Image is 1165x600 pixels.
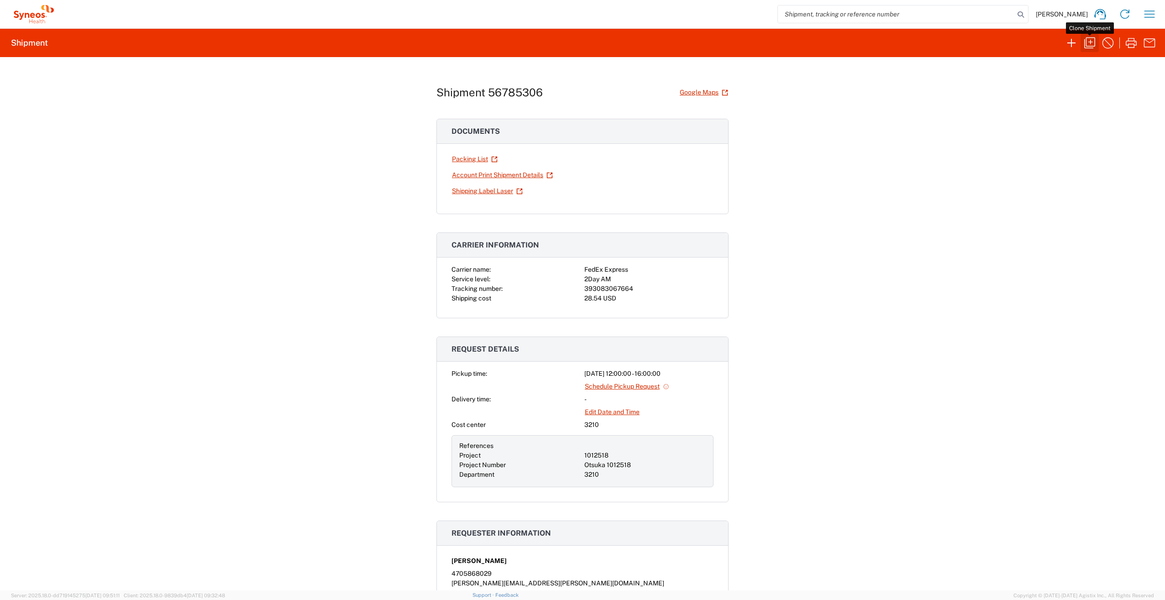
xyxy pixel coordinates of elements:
[451,275,490,283] span: Service level:
[584,395,714,404] div: -
[584,379,670,395] a: Schedule Pickup Request
[584,284,714,294] div: 393083067664
[451,241,539,249] span: Carrier information
[451,421,486,428] span: Cost center
[451,183,523,199] a: Shipping Label Laser
[1013,591,1154,600] span: Copyright © [DATE]-[DATE] Agistix Inc., All Rights Reserved
[679,84,729,100] a: Google Maps
[85,593,120,598] span: [DATE] 09:51:11
[459,460,581,470] div: Project Number
[451,266,491,273] span: Carrier name:
[778,5,1014,23] input: Shipment, tracking or reference number
[459,470,581,479] div: Department
[1036,10,1088,18] span: [PERSON_NAME]
[451,395,491,403] span: Delivery time:
[451,127,500,136] span: Documents
[584,265,714,274] div: FedEx Express
[451,167,553,183] a: Account Print Shipment Details
[584,451,706,460] div: 1012518
[124,593,225,598] span: Client: 2025.18.0-9839db4
[451,295,491,302] span: Shipping cost
[584,369,714,379] div: [DATE] 12:00:00 - 16:00:00
[584,294,714,303] div: 28.54 USD
[451,579,714,588] div: [PERSON_NAME][EMAIL_ADDRESS][PERSON_NAME][DOMAIN_NAME]
[495,592,519,598] a: Feedback
[451,556,507,566] span: [PERSON_NAME]
[472,592,495,598] a: Support
[11,593,120,598] span: Server: 2025.18.0-dd719145275
[451,285,503,292] span: Tracking number:
[451,151,498,167] a: Packing List
[459,451,581,460] div: Project
[584,470,706,479] div: 3210
[459,442,493,449] span: References
[11,37,48,48] h2: Shipment
[584,274,714,284] div: 2Day AM
[584,404,640,420] a: Edit Date and Time
[436,86,543,99] h1: Shipment 56785306
[451,345,519,353] span: Request details
[451,569,714,579] div: 4705868029
[451,370,487,377] span: Pickup time:
[187,593,225,598] span: [DATE] 09:32:48
[584,460,706,470] div: Otsuka 1012518
[451,529,551,537] span: Requester information
[584,420,714,430] div: 3210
